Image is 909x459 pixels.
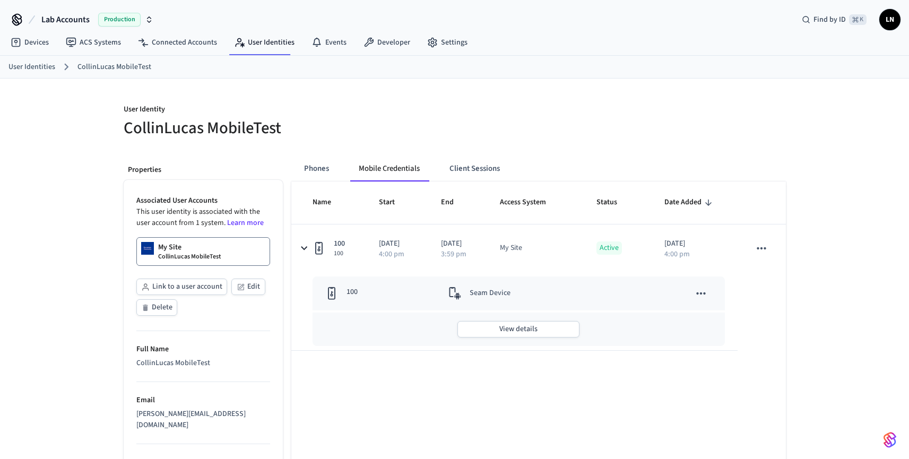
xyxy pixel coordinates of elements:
[57,33,129,52] a: ACS Systems
[849,14,867,25] span: ⌘ K
[334,249,345,258] span: 100
[136,299,177,316] button: Delete
[136,409,270,431] div: [PERSON_NAME][EMAIL_ADDRESS][DOMAIN_NAME]
[347,287,358,300] p: 100
[124,117,448,139] h5: CollinLucas MobileTest
[41,13,90,26] span: Lab Accounts
[355,33,419,52] a: Developer
[500,243,522,254] div: My Site
[124,104,448,117] p: User Identity
[129,33,226,52] a: Connected Accounts
[596,194,631,211] span: Status
[128,164,279,176] p: Properties
[136,237,270,266] a: My SiteCollinLucas MobileTest
[8,62,55,73] a: User Identities
[419,33,476,52] a: Settings
[226,33,303,52] a: User Identities
[664,250,690,258] p: 4:00 pm
[793,10,875,29] div: Find by ID⌘ K
[813,14,846,25] span: Find by ID
[880,10,899,29] span: LN
[136,395,270,406] p: Email
[158,242,181,253] p: My Site
[77,62,151,73] a: CollinLucas MobileTest
[136,358,270,369] div: CollinLucas MobileTest
[231,279,265,295] button: Edit
[158,253,221,261] p: CollinLucas MobileTest
[379,194,409,211] span: Start
[303,33,355,52] a: Events
[664,238,725,249] p: [DATE]
[470,287,510,300] p: Seam Device
[441,250,466,258] p: 3:59 pm
[141,242,154,255] img: Dormakaba Community Site Logo
[291,181,786,351] table: sticky table
[136,195,270,206] p: Associated User Accounts
[334,238,345,249] span: 100
[879,9,901,30] button: LN
[379,250,404,258] p: 4:00 pm
[227,218,264,228] a: Learn more
[2,33,57,52] a: Devices
[136,206,270,229] p: This user identity is associated with the user account from 1 system.
[596,241,622,255] p: Active
[664,194,715,211] span: Date Added
[379,238,416,249] p: [DATE]
[884,431,896,448] img: SeamLogoGradient.69752ec5.svg
[98,13,141,27] span: Production
[457,321,579,337] button: View details
[441,238,474,249] p: [DATE]
[500,194,560,211] span: Access System
[136,344,270,355] p: Full Name
[350,156,428,181] button: Mobile Credentials
[296,156,337,181] button: Phones
[313,194,345,211] span: Name
[441,156,508,181] button: Client Sessions
[136,279,227,295] button: Link to a user account
[441,194,468,211] span: End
